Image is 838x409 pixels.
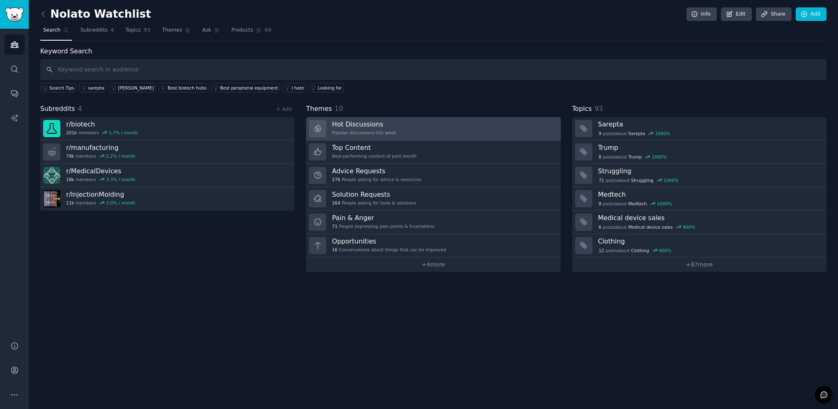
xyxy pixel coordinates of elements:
a: Search [40,24,72,41]
a: Share [756,7,791,21]
h3: r/ manufacturing [66,143,135,152]
img: MedicalDevices [43,167,60,184]
a: Solution Requests164People asking for tools & solutions [306,187,560,211]
a: Clothing12postsaboutClothing600% [572,234,826,257]
a: Medtech8postsaboutMedtech1000% [572,187,826,211]
h3: Medtech [598,190,821,199]
span: Topics [572,104,592,114]
div: Popular discussions this week [332,130,396,136]
h3: Opportunities [332,237,446,246]
span: 71 [332,223,337,229]
span: 4 [78,105,82,113]
a: Best peripheral equipment [211,83,280,92]
div: sarepta [88,85,104,91]
a: Looking for [309,83,344,92]
a: Best biotech hubs [159,83,208,92]
span: 276 [332,177,340,182]
a: Pain & Anger71People expressing pain points & frustrations [306,211,560,234]
span: 6 [599,224,601,230]
img: GummySearch logo [5,7,24,22]
img: biotech [43,120,60,137]
div: post s about [598,200,673,207]
span: 71 [599,177,604,183]
span: Themes [306,104,332,114]
div: members [66,177,135,182]
span: 9 [599,131,601,136]
a: Themes [159,24,194,41]
h3: Sarepta [598,120,821,129]
span: Clothing [631,248,649,253]
span: Search [43,27,60,34]
div: 1000 % [657,201,672,207]
h3: Clothing [598,237,821,246]
span: 8 [599,154,601,160]
span: 68 [265,27,272,34]
span: 164 [332,200,340,206]
h3: Struggling [598,167,821,175]
h3: r/ biotech [66,120,138,129]
a: r/InjectionMolding11kmembers3.0% / month [40,187,295,211]
input: Keyword search in audience [40,59,826,80]
a: Sarepta9postsaboutSarepta1000% [572,117,826,140]
div: 3.3 % / month [106,177,135,182]
span: Topics [125,27,140,34]
a: Advice Requests276People asking for advice & resources [306,164,560,187]
div: post s about [598,247,672,254]
a: Ask [199,24,223,41]
a: Hot DiscussionsPopular discussions this week [306,117,560,140]
a: Opportunities16Conversations about things that can be improved [306,234,560,257]
span: Subreddits [81,27,108,34]
div: I hate [292,85,304,91]
div: 3.0 % / month [106,200,135,206]
span: Ask [202,27,211,34]
span: Subreddits [40,104,75,114]
a: Products68 [228,24,274,41]
span: Search Tips [49,85,74,91]
a: Info [686,7,717,21]
div: members [66,130,138,136]
span: Struggling [631,177,653,183]
div: post s about [598,223,696,231]
span: Medical device sales [628,224,673,230]
h3: Advice Requests [332,167,421,175]
a: +87more [572,257,826,272]
span: Themes [162,27,182,34]
div: Best biotech hubs [168,85,206,91]
div: post s about [598,153,668,161]
a: I hate [283,83,306,92]
a: Trump8postsaboutTrump1000% [572,140,826,164]
a: Topics93 [122,24,153,41]
div: 1.7 % / month [109,130,138,136]
h3: Top Content [332,143,417,152]
span: 93 [144,27,151,34]
a: [PERSON_NAME] [109,83,156,92]
div: 600 % [659,248,671,253]
a: Add [796,7,826,21]
h3: r/ InjectionMolding [66,190,135,199]
a: sarepta [79,83,106,92]
span: 12 [599,248,604,253]
a: Subreddits4 [78,24,117,41]
span: 8 [599,201,601,207]
button: Search Tips [40,83,76,92]
span: Sarepta [628,131,645,136]
span: Products [231,27,253,34]
a: r/biotech201kmembers1.7% / month [40,117,295,140]
span: 201k [66,130,77,136]
a: r/MedicalDevices18kmembers3.3% / month [40,164,295,187]
div: Best-performing content of past month [332,153,417,159]
a: r/manufacturing79kmembers2.2% / month [40,140,295,164]
span: 18k [66,177,74,182]
h2: Nolato Watchlist [40,8,151,21]
span: 4 [111,27,114,34]
a: Medical device sales6postsaboutMedical device sales800% [572,211,826,234]
div: 1000 % [663,177,679,183]
h3: Medical device sales [598,214,821,222]
h3: Hot Discussions [332,120,396,129]
a: Top ContentBest-performing content of past month [306,140,560,164]
h3: r/ MedicalDevices [66,167,135,175]
span: 79k [66,153,74,159]
h3: Solution Requests [332,190,416,199]
div: People asking for advice & resources [332,177,421,182]
div: members [66,153,135,159]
